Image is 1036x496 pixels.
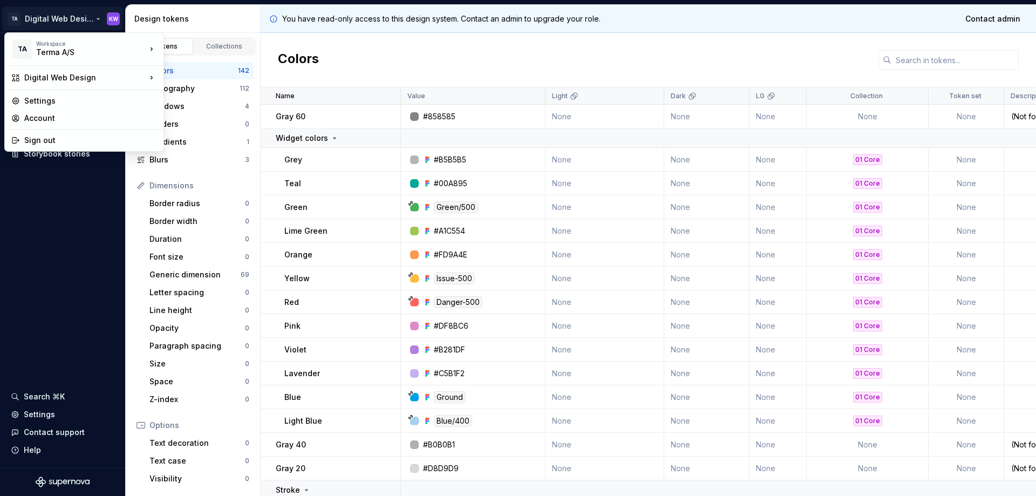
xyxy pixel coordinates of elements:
div: Account [24,113,157,124]
div: Digital Web Design [24,72,146,83]
div: TA [12,39,32,59]
div: Settings [24,96,157,106]
div: Sign out [24,135,157,146]
div: Workspace [36,40,146,47]
div: Terma A/S [36,47,128,58]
